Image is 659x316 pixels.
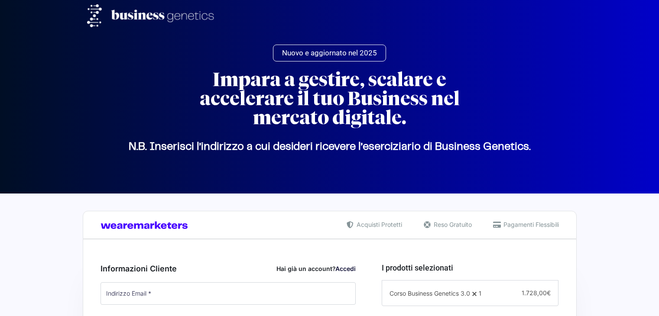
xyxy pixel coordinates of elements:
[273,45,386,61] a: Nuovo e aggiornato nel 2025
[174,70,486,127] h2: Impara a gestire, scalare e accelerare il tuo Business nel mercato digitale.
[432,220,472,229] span: Reso Gratuito
[479,290,481,297] span: 1
[501,220,559,229] span: Pagamenti Flessibili
[101,282,356,305] input: Indirizzo Email *
[276,264,356,273] div: Hai già un account?
[335,265,356,272] a: Accedi
[282,49,377,57] span: Nuovo e aggiornato nel 2025
[101,263,356,274] h3: Informazioni Cliente
[354,220,402,229] span: Acquisti Protetti
[390,290,470,297] span: Corso Business Genetics 3.0
[382,262,558,274] h3: I prodotti selezionati
[547,289,551,297] span: €
[522,289,551,297] span: 1.728,00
